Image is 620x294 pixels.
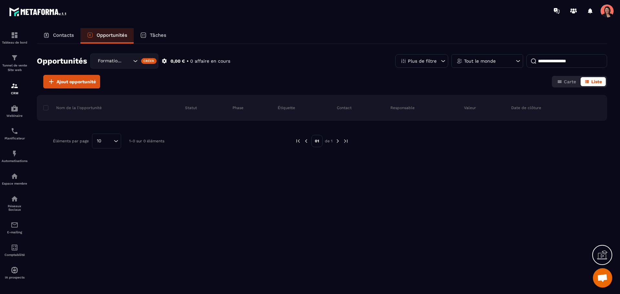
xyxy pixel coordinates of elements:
[2,137,27,140] p: Planificateur
[190,58,230,64] p: 0 affaire en cours
[2,49,27,77] a: formationformationTunnel de vente Site web
[2,41,27,44] p: Tableau de bord
[11,82,18,90] img: formation
[37,28,80,44] a: Contacts
[96,57,125,65] span: Formation CRO
[11,54,18,62] img: formation
[11,127,18,135] img: scheduler
[2,114,27,117] p: Webinaire
[2,190,27,216] a: social-networksocial-networkRéseaux Sociaux
[2,91,27,95] p: CRM
[2,230,27,234] p: E-mailing
[53,32,74,38] p: Contacts
[11,244,18,251] img: accountant
[390,105,415,110] p: Responsable
[2,253,27,257] p: Comptabilité
[187,58,189,64] p: •
[11,195,18,203] img: social-network
[464,105,476,110] p: Valeur
[311,135,323,147] p: 01
[593,268,612,288] div: Ouvrir le chat
[2,63,27,72] p: Tunnel de vente Site web
[11,172,18,180] img: automations
[125,57,131,65] input: Search for option
[337,105,352,110] p: Contact
[2,276,27,279] p: IA prospects
[325,138,333,144] p: de 1
[2,100,27,122] a: automationsautomationsWebinaire
[104,137,112,145] input: Search for option
[43,75,100,88] button: Ajout opportunité
[278,105,295,110] p: Étiquette
[295,138,301,144] img: prev
[232,105,243,110] p: Phase
[303,138,309,144] img: prev
[95,137,104,145] span: 10
[408,59,437,63] p: Plus de filtre
[11,31,18,39] img: formation
[2,182,27,185] p: Espace membre
[591,79,602,84] span: Liste
[11,150,18,157] img: automations
[150,32,166,38] p: Tâches
[2,26,27,49] a: formationformationTableau de bord
[57,78,96,85] span: Ajout opportunité
[53,139,89,143] p: Éléments par page
[37,55,87,67] h2: Opportunités
[2,145,27,167] a: automationsautomationsAutomatisations
[134,28,173,44] a: Tâches
[511,105,541,110] p: Date de clôture
[11,266,18,274] img: automations
[80,28,134,44] a: Opportunités
[581,77,606,86] button: Liste
[170,58,185,64] p: 0,00 €
[335,138,341,144] img: next
[97,32,127,38] p: Opportunités
[343,138,349,144] img: next
[185,105,197,110] p: Statut
[553,77,580,86] button: Carte
[2,122,27,145] a: schedulerschedulerPlanificateur
[2,167,27,190] a: automationsautomationsEspace membre
[90,54,158,68] div: Search for option
[564,79,576,84] span: Carte
[129,139,164,143] p: 1-0 sur 0 éléments
[464,59,496,63] p: Tout le monde
[141,58,157,64] div: Créer
[43,105,102,110] p: Nom de la l'opportunité
[2,204,27,211] p: Réseaux Sociaux
[11,105,18,112] img: automations
[11,221,18,229] img: email
[92,134,121,148] div: Search for option
[2,159,27,163] p: Automatisations
[2,239,27,261] a: accountantaccountantComptabilité
[2,216,27,239] a: emailemailE-mailing
[9,6,67,17] img: logo
[2,77,27,100] a: formationformationCRM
